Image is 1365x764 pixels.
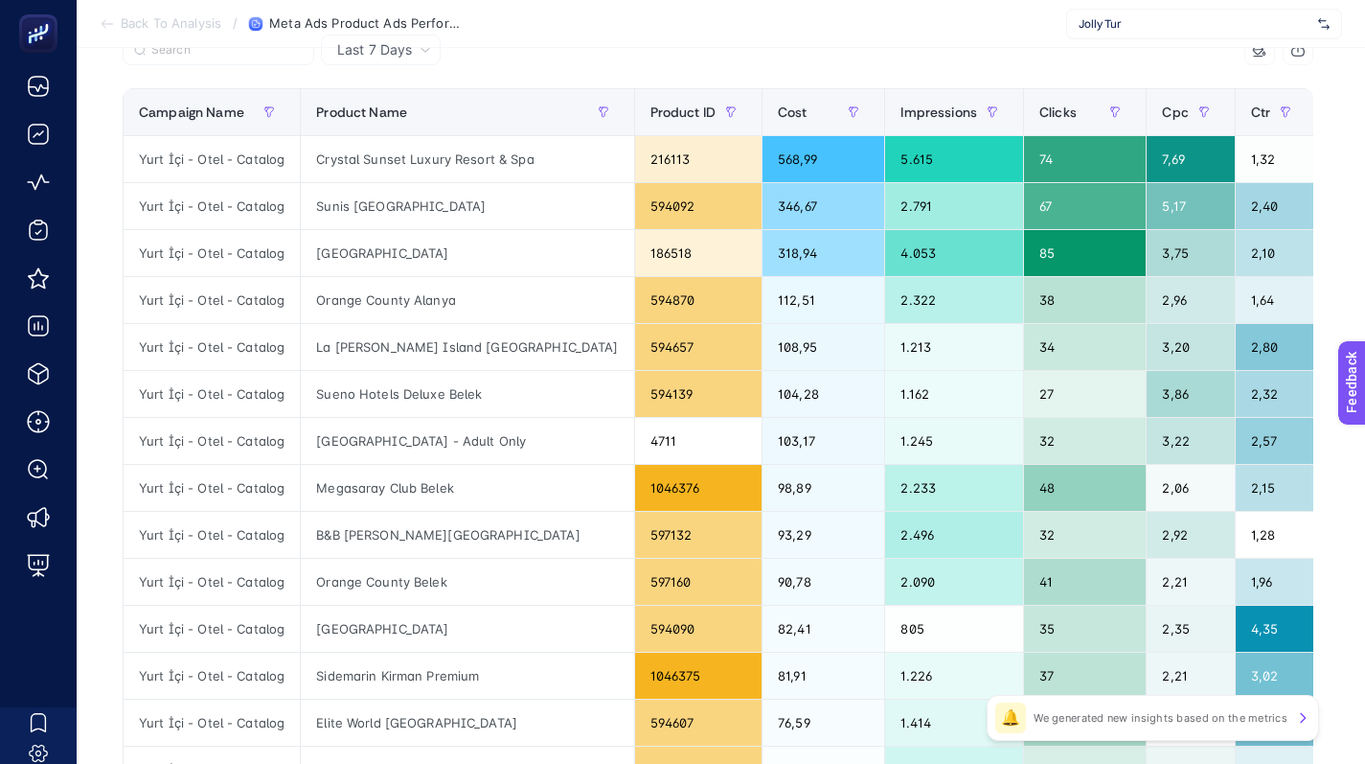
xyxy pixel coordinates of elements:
div: 3,20 [1147,324,1234,370]
div: La [PERSON_NAME] Island [GEOGRAPHIC_DATA] [301,324,633,370]
div: 2.791 [885,183,1023,229]
div: Yurt İçi - Otel - Catalog [124,512,300,558]
div: Sunis [GEOGRAPHIC_DATA] [301,183,633,229]
div: 3,22 [1147,418,1234,464]
div: 1,96 [1236,559,1316,605]
p: We generated new insights based on the metrics [1034,710,1287,726]
div: 2,32 [1236,371,1316,417]
div: 2,96 [1147,277,1234,323]
div: 318,94 [762,230,884,276]
div: Crystal Sunset Luxury Resort & Spa [301,136,633,182]
div: Yurt İçi - Otel - Catalog [124,277,300,323]
div: 186518 [635,230,762,276]
div: 594090 [635,606,762,652]
div: 76,59 [762,700,884,746]
div: 5.615 [885,136,1023,182]
div: Yurt İçi - Otel - Catalog [124,418,300,464]
div: 1,64 [1236,277,1316,323]
div: 2,21 [1147,653,1234,699]
div: 216113 [635,136,762,182]
div: Yurt İçi - Otel - Catalog [124,324,300,370]
div: 597132 [635,512,762,558]
div: 5,17 [1147,183,1234,229]
div: Yurt İçi - Otel - Catalog [124,183,300,229]
span: Meta Ads Product Ads Performance [269,16,461,32]
div: Yurt İçi - Otel - Catalog [124,371,300,417]
div: 2,21 [1147,559,1234,605]
div: 594139 [635,371,762,417]
div: 37 [1024,653,1146,699]
div: 90,78 [762,559,884,605]
div: 597160 [635,559,762,605]
div: Megasaray Club Belek [301,465,633,511]
div: 2.090 [885,559,1023,605]
div: Yurt İçi - Otel - Catalog [124,653,300,699]
div: 67 [1024,183,1146,229]
input: Search [151,43,303,58]
div: 1.213 [885,324,1023,370]
span: Jolly Tur [1079,16,1310,32]
div: 1046375 [635,653,762,699]
div: 2,10 [1236,230,1316,276]
div: 48 [1024,465,1146,511]
div: 594657 [635,324,762,370]
div: 594092 [635,183,762,229]
div: Yurt İçi - Otel - Catalog [124,700,300,746]
div: 1046376 [635,465,762,511]
div: 4711 [635,418,762,464]
span: Feedback [11,6,73,21]
div: 74 [1024,136,1146,182]
div: 🔔 [995,703,1026,733]
div: Orange County Alanya [301,277,633,323]
span: Back To Analysis [121,16,221,32]
div: 346,67 [762,183,884,229]
div: Elite World [GEOGRAPHIC_DATA] [301,700,633,746]
div: 3,86 [1147,371,1234,417]
div: 104,28 [762,371,884,417]
div: Yurt İçi - Otel - Catalog [124,465,300,511]
div: [GEOGRAPHIC_DATA] [301,230,633,276]
div: 82,41 [762,606,884,652]
div: 34 [1024,324,1146,370]
span: Cost [778,104,808,120]
span: Last 7 Days [337,40,412,59]
div: 2,57 [1236,418,1316,464]
div: [GEOGRAPHIC_DATA] [301,606,633,652]
div: 32 [1024,512,1146,558]
div: 594607 [635,700,762,746]
div: 2,35 [1147,606,1234,652]
div: Orange County Belek [301,559,633,605]
div: 3,02 [1236,653,1316,699]
span: Campaign Name [139,104,244,120]
div: 1.226 [885,653,1023,699]
div: 1.162 [885,371,1023,417]
span: Cpc [1162,104,1188,120]
div: 2.233 [885,465,1023,511]
div: 2.322 [885,277,1023,323]
div: Yurt İçi - Otel - Catalog [124,136,300,182]
div: 1.414 [885,700,1023,746]
span: Product Name [316,104,407,120]
div: 41 [1024,559,1146,605]
div: 7,69 [1147,136,1234,182]
div: 85 [1024,230,1146,276]
div: Sidemarin Kirman Premium [301,653,633,699]
div: Yurt İçi - Otel - Catalog [124,230,300,276]
div: 108,95 [762,324,884,370]
div: 1,28 [1236,512,1316,558]
span: Clicks [1039,104,1077,120]
div: 81,91 [762,653,884,699]
div: 2,40 [1236,183,1316,229]
div: 27 [1024,371,1146,417]
div: 594870 [635,277,762,323]
div: 2,06 [1147,465,1234,511]
span: / [233,15,238,31]
div: Yurt İçi - Otel - Catalog [124,559,300,605]
div: 4,35 [1236,606,1316,652]
span: Ctr [1251,104,1270,120]
div: 1.245 [885,418,1023,464]
div: Yurt İçi - Otel - Catalog [124,606,300,652]
div: 103,17 [762,418,884,464]
div: 98,89 [762,465,884,511]
div: 2.496 [885,512,1023,558]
